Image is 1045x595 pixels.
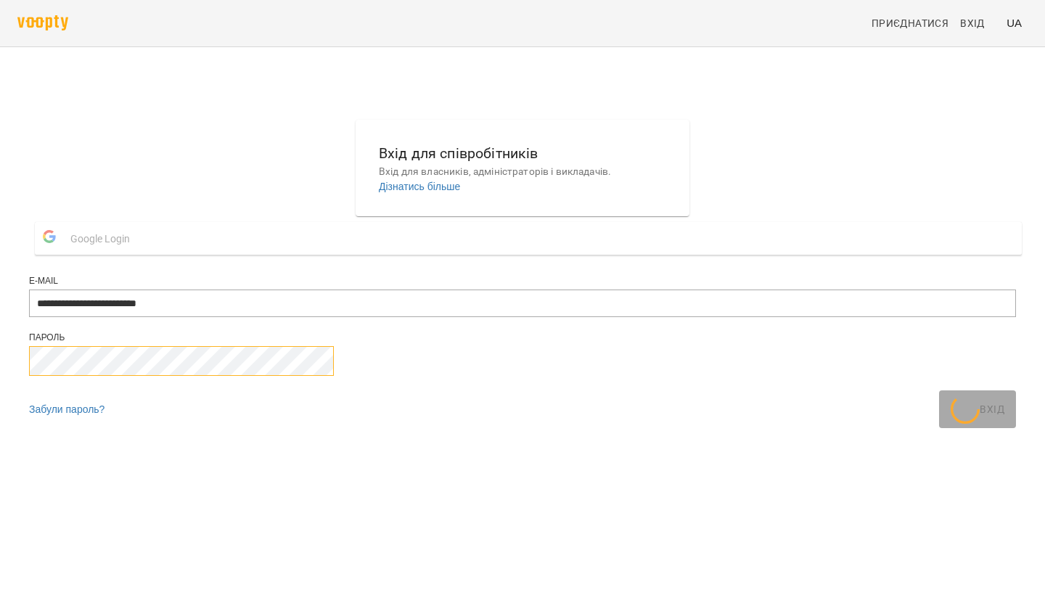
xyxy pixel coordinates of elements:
[379,181,460,192] a: Дізнатись більше
[954,10,1001,36] a: Вхід
[29,403,104,415] a: Забули пароль?
[70,224,137,253] span: Google Login
[379,165,666,179] p: Вхід для власників, адміністраторів і викладачів.
[379,142,666,165] h6: Вхід для співробітників
[29,275,1016,287] div: E-mail
[29,332,1016,344] div: Пароль
[872,15,948,32] span: Приєднатися
[1007,15,1022,30] span: UA
[17,15,68,30] img: voopty.png
[866,10,954,36] a: Приєднатися
[367,131,678,205] button: Вхід для співробітниківВхід для власників, адміністраторів і викладачів.Дізнатись більше
[1001,9,1028,36] button: UA
[960,15,985,32] span: Вхід
[35,222,1022,255] button: Google Login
